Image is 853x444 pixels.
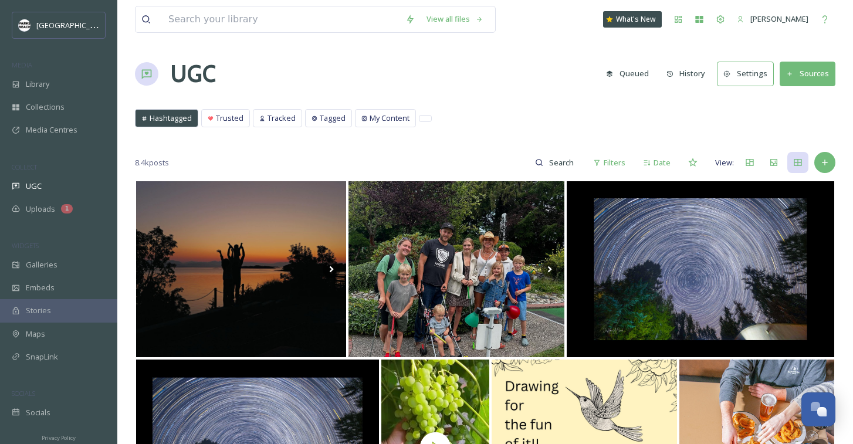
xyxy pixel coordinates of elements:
[715,157,734,168] span: View:
[26,259,57,270] span: Galleries
[26,181,42,192] span: UGC
[603,11,662,28] a: What's New
[370,113,409,124] span: My Content
[19,19,31,31] img: parks%20beach.jpg
[600,62,661,85] a: Queued
[26,328,45,340] span: Maps
[36,19,141,30] span: [GEOGRAPHIC_DATA] Tourism
[150,113,192,124] span: Hashtagged
[604,157,625,168] span: Filters
[42,430,76,444] a: Privacy Policy
[750,13,808,24] span: [PERSON_NAME]
[780,62,835,86] button: Sources
[268,113,296,124] span: Tracked
[320,113,346,124] span: Tagged
[26,407,50,418] span: Socials
[12,162,37,171] span: COLLECT
[12,241,39,250] span: WIDGETS
[163,6,400,32] input: Search your library
[26,204,55,215] span: Uploads
[421,8,489,30] a: View all files
[26,305,51,316] span: Stories
[26,282,55,293] span: Embeds
[731,8,814,30] a: [PERSON_NAME]
[136,181,346,357] img: 這次全家人渡假的地方我們選了最熟悉的島 Victoria island 想好好待在島上探索ㄧ下 公路旅行往上開 第一站parksville ㄧ開門 每個人都在wow wow wow 這個開頭對了...
[26,101,65,113] span: Collections
[42,434,76,442] span: Privacy Policy
[654,157,671,168] span: Date
[567,181,834,357] img: Swirling Stars • Donna M did you guess this was coming out today? This lovely star trail taken on...
[717,62,774,86] button: Settings
[26,124,77,135] span: Media Centres
[661,62,717,85] a: History
[600,62,655,85] button: Queued
[801,392,835,426] button: Open Chat
[348,181,565,357] img: #minigolfers⛳️ #bumperboats #parksville #familyfunday #sundayfunday😎☀️ #familymakesmehappy
[26,351,58,362] span: SnapLink
[717,62,780,86] a: Settings
[661,62,712,85] button: History
[216,113,243,124] span: Trusted
[12,389,35,398] span: SOCIALS
[61,204,73,213] div: 1
[170,56,216,91] a: UGC
[26,79,49,90] span: Library
[543,151,581,174] input: Search
[135,157,169,168] span: 8.4k posts
[12,60,32,69] span: MEDIA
